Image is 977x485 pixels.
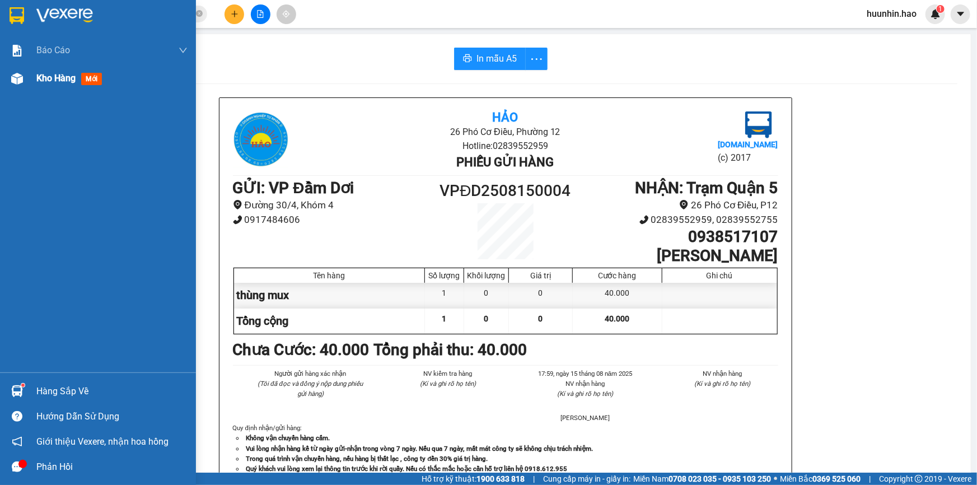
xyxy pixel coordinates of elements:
[858,7,925,21] span: huunhin.hao
[669,474,771,483] strong: 0708 023 035 - 0935 103 250
[255,369,366,379] li: Người gửi hàng xác nhận
[12,411,22,422] span: question-circle
[256,10,264,18] span: file-add
[635,179,778,197] b: NHẬN : Trạm Quận 5
[695,380,751,388] i: (Kí và ghi rõ họ tên)
[937,5,945,13] sup: 1
[14,81,135,100] b: GỬI : VP Đầm Dơi
[956,9,966,19] span: caret-down
[573,212,778,227] li: 02839552959, 02839552755
[543,473,630,485] span: Cung cấp máy in - giấy in:
[422,473,525,485] span: Hỗ trợ kỹ thuật:
[530,369,641,379] li: 17:59, ngày 15 tháng 08 năm 2025
[225,4,244,24] button: plus
[530,413,641,423] li: [PERSON_NAME]
[437,179,574,203] h1: VPĐD2508150004
[539,314,543,323] span: 0
[14,14,70,70] img: logo.jpg
[324,125,687,139] li: 26 Phó Cơ Điều, Phường 12
[718,140,778,149] b: [DOMAIN_NAME]
[463,54,472,64] span: printer
[576,271,658,280] div: Cước hàng
[420,380,476,388] i: (Kí và ghi rõ họ tên)
[679,200,689,209] span: environment
[12,461,22,472] span: message
[246,434,330,442] strong: Không vận chuyển hàng cấm.
[573,246,778,265] h1: [PERSON_NAME]
[442,314,447,323] span: 1
[526,52,547,66] span: more
[633,473,771,485] span: Miền Nam
[233,200,242,209] span: environment
[931,9,941,19] img: icon-new-feature
[36,435,169,449] span: Giới thiệu Vexere, nhận hoa hồng
[392,369,503,379] li: NV kiểm tra hàng
[573,227,778,246] h1: 0938517107
[277,4,296,24] button: aim
[525,48,548,70] button: more
[605,314,629,323] span: 40.000
[639,215,649,225] span: phone
[237,314,289,328] span: Tổng cộng
[530,379,641,389] li: NV nhận hàng
[533,473,535,485] span: |
[938,5,942,13] span: 1
[476,474,525,483] strong: 1900 633 818
[105,27,468,41] li: 26 Phó Cơ Điều, Phường 12
[21,384,25,387] sup: 1
[467,271,506,280] div: Khối lượng
[233,215,242,225] span: phone
[105,41,468,55] li: Hotline: 02839552959
[915,475,923,483] span: copyright
[557,390,613,398] i: (Kí và ghi rõ họ tên)
[667,369,778,379] li: NV nhận hàng
[11,45,23,57] img: solution-icon
[10,7,24,24] img: logo-vxr
[233,212,437,227] li: 0917484606
[36,408,188,425] div: Hướng dẫn sử dụng
[745,111,772,138] img: logo.jpg
[36,73,76,83] span: Kho hàng
[258,380,363,398] i: (Tôi đã đọc và đồng ý nộp dung phiếu gửi hàng)
[233,198,437,213] li: Đường 30/4, Khóm 4
[951,4,970,24] button: caret-down
[484,314,489,323] span: 0
[12,436,22,447] span: notification
[282,10,290,18] span: aim
[454,48,526,70] button: printerIn mẫu A5
[81,73,102,85] span: mới
[234,283,426,308] div: thùng mux
[36,383,188,400] div: Hàng sắp về
[665,271,774,280] div: Ghi chú
[718,151,778,165] li: (c) 2017
[573,198,778,213] li: 26 Phó Cơ Điều, P12
[233,179,354,197] b: GỬI : VP Đầm Dơi
[780,473,861,485] span: Miền Bắc
[456,155,554,169] b: Phiếu gửi hàng
[492,110,518,124] b: Hảo
[179,46,188,55] span: down
[196,9,203,20] span: close-circle
[196,10,203,17] span: close-circle
[233,423,778,473] div: Quy định nhận/gửi hàng :
[11,73,23,85] img: warehouse-icon
[36,43,70,57] span: Báo cáo
[231,10,239,18] span: plus
[774,477,777,481] span: ⚪️
[464,283,509,308] div: 0
[512,271,569,280] div: Giá trị
[812,474,861,483] strong: 0369 525 060
[428,271,461,280] div: Số lượng
[573,283,662,308] div: 40.000
[869,473,871,485] span: |
[246,445,593,453] strong: Vui lòng nhận hàng kể từ ngày gửi-nhận trong vòng 7 ngày. Nếu qua 7 ngày, mất mát công ty sẽ khôn...
[324,139,687,153] li: Hotline: 02839552959
[374,341,527,359] b: Tổng phải thu: 40.000
[251,4,270,24] button: file-add
[425,283,464,308] div: 1
[36,459,188,475] div: Phản hồi
[237,271,422,280] div: Tên hàng
[246,455,488,463] strong: Trong quá trình vận chuyển hàng, nếu hàng bị thất lạc , công ty đền 30% giá trị hàng.
[233,341,370,359] b: Chưa Cước : 40.000
[233,111,289,167] img: logo.jpg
